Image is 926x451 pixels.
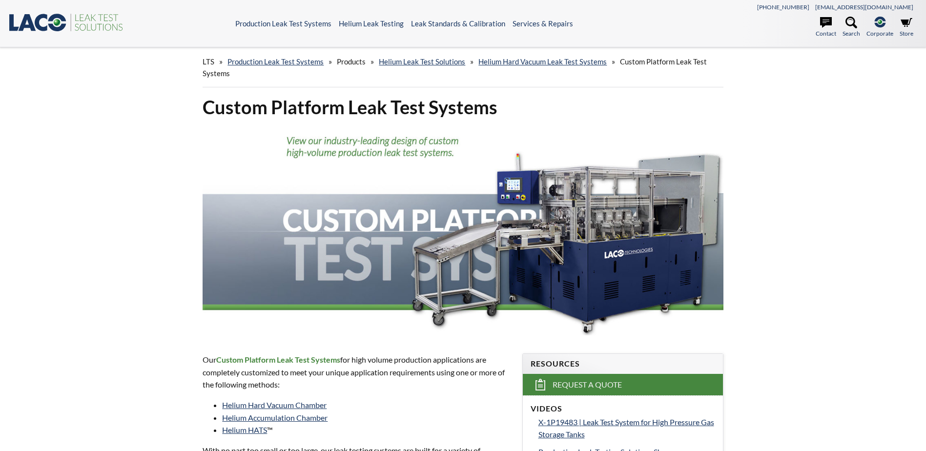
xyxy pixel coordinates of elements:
a: Services & Repairs [513,19,573,28]
a: X-1P19483 | Leak Test System for High Pressure Gas Storage Tanks [538,416,715,441]
a: [EMAIL_ADDRESS][DOMAIN_NAME] [815,3,913,11]
a: Leak Standards & Calibration [411,19,505,28]
a: Production Leak Test Systems [235,19,331,28]
img: Custom Platform Test Systems header [203,127,723,335]
h4: Resources [531,359,715,369]
span: Custom Platform Leak Test Systems [203,57,707,78]
a: Search [843,17,860,38]
h1: Custom Platform Leak Test Systems [203,95,723,119]
a: Production Leak Test Systems [227,57,324,66]
span: X-1P19483 | Leak Test System for High Pressure Gas Storage Tanks [538,417,714,439]
a: Helium Hard Vacuum Chamber [222,400,327,410]
a: Helium Accumulation Chamber [222,413,328,422]
a: Helium Hard Vacuum Leak Test Systems [478,57,607,66]
a: Store [900,17,913,38]
a: Request a Quote [523,374,723,395]
span: Request a Quote [553,380,622,390]
li: ™ [222,424,510,436]
a: Helium Leak Testing [339,19,404,28]
strong: Custom Platform Leak Test Systems [216,355,340,364]
a: Helium HATS [222,425,267,434]
span: LTS [203,57,214,66]
a: Contact [816,17,836,38]
span: Products [337,57,366,66]
a: [PHONE_NUMBER] [757,3,809,11]
p: Our for high volume production applications are completely customized to meet your unique applica... [203,353,510,391]
h4: Videos [531,404,715,414]
a: Helium Leak Test Solutions [379,57,465,66]
span: Corporate [866,29,893,38]
div: » » » » » [203,48,723,87]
